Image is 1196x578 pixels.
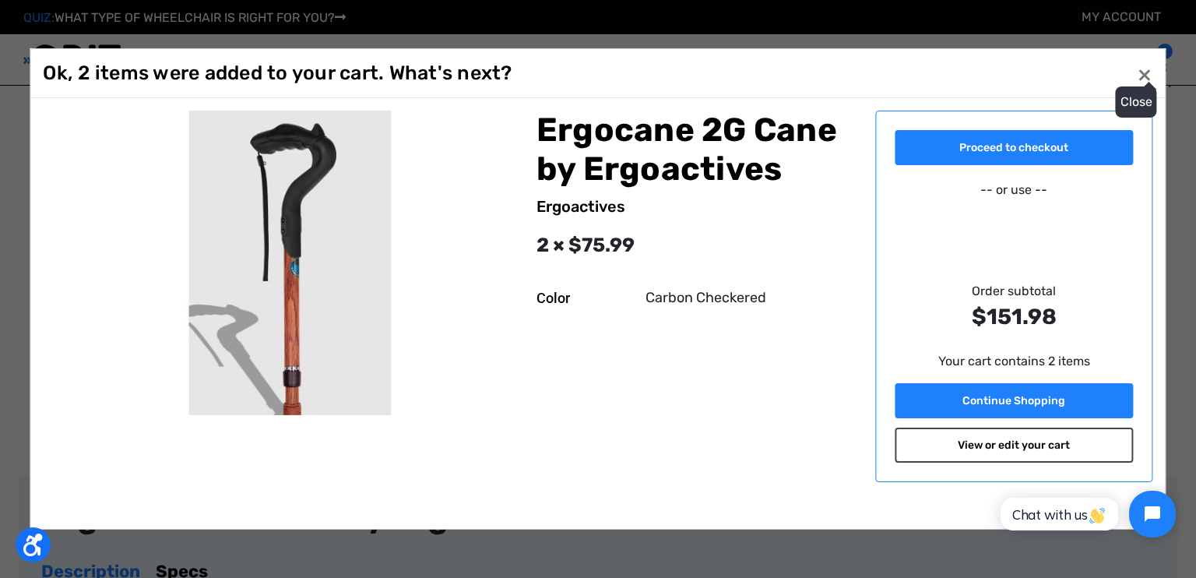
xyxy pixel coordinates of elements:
dd: Carbon Checkered [645,287,766,308]
strong: $151.98 [895,301,1133,333]
div: Ergoactives [536,195,857,218]
div: 2 × $75.99 [536,231,857,260]
iframe: PayPal-paypal [895,206,1133,237]
dt: Color [536,287,635,308]
img: Ergocane 2G Cane by Ergoactives [62,111,518,415]
h2: Ergocane 2G Cane by Ergoactives [536,111,857,189]
h1: Ok, 2 items were added to your cart. What's next? [43,62,512,85]
span: × [1138,59,1152,89]
a: Proceed to checkout [895,130,1133,165]
p: -- or use -- [895,181,1133,199]
div: Order subtotal [895,282,1133,333]
iframe: Tidio Chat [983,478,1189,551]
p: Your cart contains 2 items [895,352,1133,371]
a: Continue Shopping [895,383,1133,418]
a: View or edit your cart [895,428,1133,463]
